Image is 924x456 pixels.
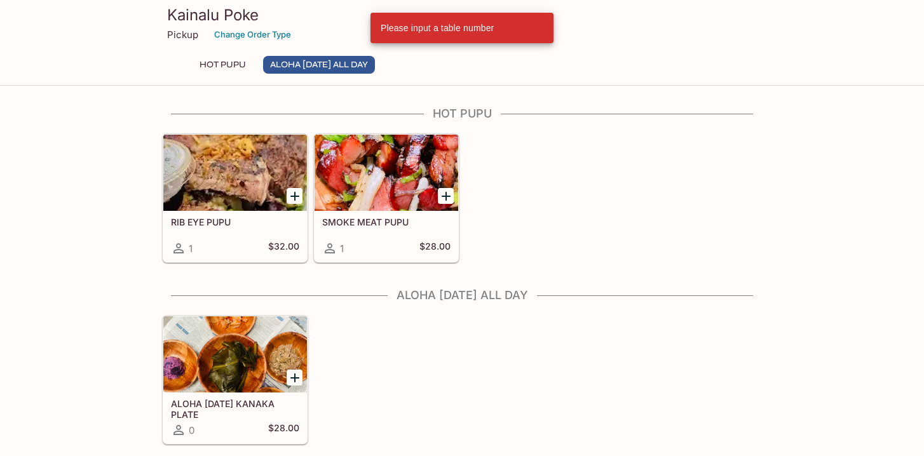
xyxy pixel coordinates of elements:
[315,135,458,211] div: SMOKE MEAT PUPU
[287,188,302,204] button: Add RIB EYE PUPU
[171,217,299,227] h5: RIB EYE PUPU
[167,29,198,41] p: Pickup
[340,243,344,255] span: 1
[193,56,253,74] button: HOT PUPU
[322,217,451,227] h5: SMOKE MEAT PUPU
[287,370,302,386] button: Add ALOHA FRIDAY KANAKA PLATE
[163,316,307,392] div: ALOHA FRIDAY KANAKA PLATE
[263,56,375,74] button: ALOHA [DATE] ALL DAY
[438,188,454,204] button: Add SMOKE MEAT PUPU
[268,422,299,438] h5: $28.00
[208,25,297,44] button: Change Order Type
[314,134,459,262] a: SMOKE MEAT PUPU1$28.00
[163,316,308,444] a: ALOHA [DATE] KANAKA PLATE0$28.00
[189,424,194,436] span: 0
[163,134,308,262] a: RIB EYE PUPU1$32.00
[268,241,299,256] h5: $32.00
[163,135,307,211] div: RIB EYE PUPU
[419,241,451,256] h5: $28.00
[381,17,494,39] div: Please input a table number
[162,107,762,121] h4: HOT PUPU
[189,243,193,255] span: 1
[171,398,299,419] h5: ALOHA [DATE] KANAKA PLATE
[167,5,757,25] h3: Kainalu Poke
[162,288,762,302] h4: ALOHA [DATE] ALL DAY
